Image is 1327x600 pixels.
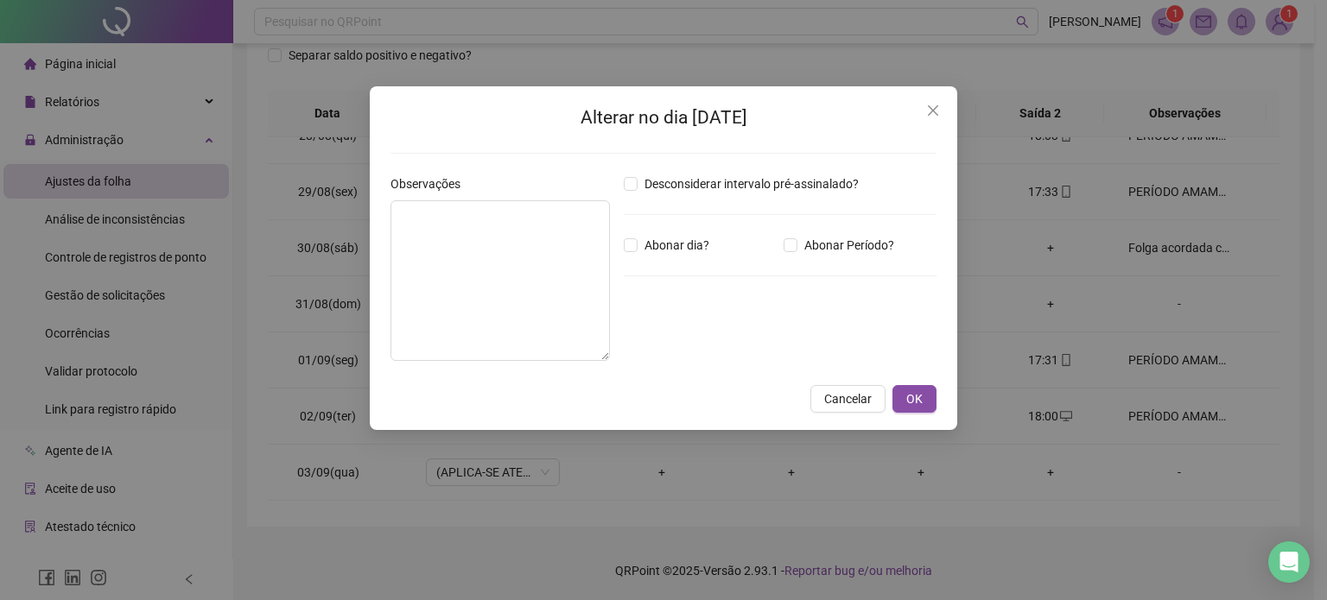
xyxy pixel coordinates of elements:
[906,389,923,408] span: OK
[390,104,937,132] h2: Alterar no dia [DATE]
[892,385,937,413] button: OK
[926,104,940,117] span: close
[638,174,866,193] span: Desconsiderar intervalo pré-assinalado?
[638,236,716,255] span: Abonar dia?
[390,174,472,193] label: Observações
[824,389,872,408] span: Cancelar
[919,97,947,124] button: Close
[797,236,901,255] span: Abonar Período?
[1268,541,1310,583] div: Open Intercom Messenger
[810,385,886,413] button: Cancelar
